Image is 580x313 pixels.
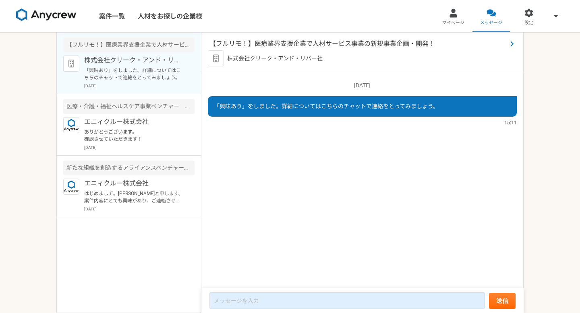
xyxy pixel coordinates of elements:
[442,20,464,26] span: マイページ
[84,144,195,150] p: [DATE]
[214,103,439,109] span: 「興味あり」をしました。詳細についてはこちらのチャットで連絡をとってみましょう。
[84,56,184,65] p: 株式会社クリーク・アンド・リバー社
[84,67,184,81] p: 「興味あり」をしました。詳細についてはこちらのチャットで連絡をとってみましょう。
[63,161,195,175] div: 新たな組織を創造するアライアンスベンチャー 事業開発
[63,179,79,195] img: logo_text_blue_01.png
[208,50,224,66] img: default_org_logo-42cde973f59100197ec2c8e796e4974ac8490bb5b08a0eb061ff975e4574aa76.png
[84,117,184,127] p: エニィクルー株式会社
[504,119,517,126] span: 15:11
[524,20,533,26] span: 設定
[84,190,184,204] p: はじめまして。[PERSON_NAME]と申します。 案件内容にとても興味があり、ご連絡させていただきました。 これまで事業企画や新規事業開発の経験があり、ぜひ一度詳しくお話を伺えればと思います...
[227,54,323,63] p: 株式会社クリーク・アンド・リバー社
[480,20,502,26] span: メッセージ
[63,99,195,114] div: 医療・介護・福祉ヘルスケア事業ベンチャー 補助金・助成金リード業務
[63,117,79,133] img: logo_text_blue_01.png
[16,8,77,21] img: 8DqYSo04kwAAAAASUVORK5CYII=
[489,293,516,309] button: 送信
[84,83,195,89] p: [DATE]
[84,206,195,212] p: [DATE]
[208,81,517,90] p: [DATE]
[63,56,79,72] img: default_org_logo-42cde973f59100197ec2c8e796e4974ac8490bb5b08a0eb061ff975e4574aa76.png
[63,37,195,52] div: 【フルリモ！】医療業界支援企業で人材サービス事業の新規事業企画・開発！
[84,128,184,143] p: ありがとうございます。 確認させていただきます！
[84,179,184,188] p: エニィクルー株式会社
[209,39,507,49] span: 【フルリモ！】医療業界支援企業で人材サービス事業の新規事業企画・開発！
